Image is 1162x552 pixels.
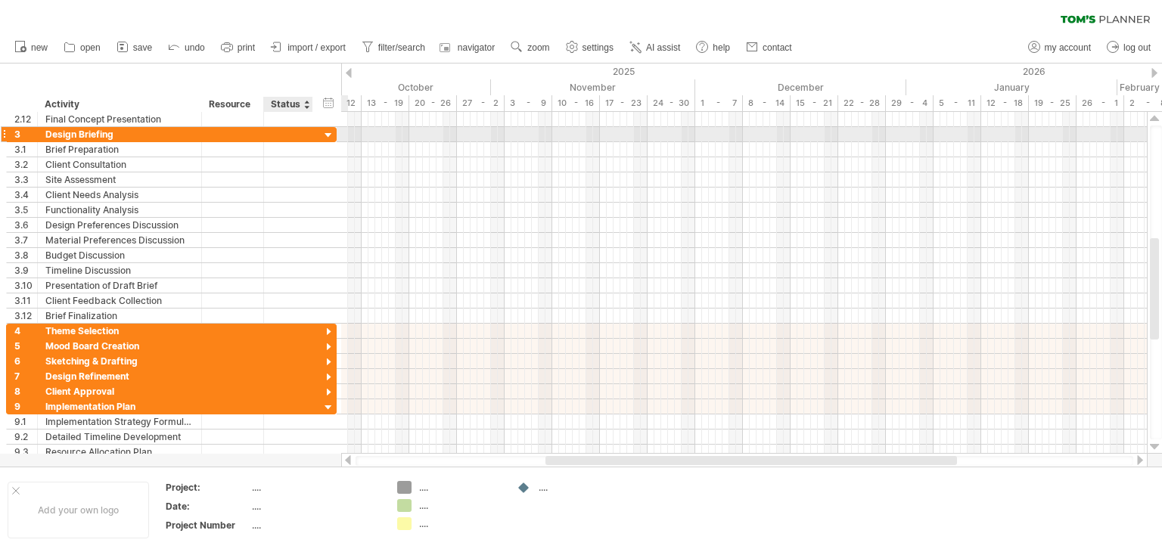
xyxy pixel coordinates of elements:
[252,481,379,494] div: ....
[906,79,1117,95] div: January 2026
[45,324,194,338] div: Theme Selection
[419,499,502,512] div: ....
[8,482,149,538] div: Add your own logo
[14,278,37,293] div: 3.10
[271,97,304,112] div: Status
[45,203,194,217] div: Functionality Analysis
[14,218,37,232] div: 3.6
[252,500,379,513] div: ....
[419,481,502,494] div: ....
[886,95,934,111] div: 29 - 4
[45,172,194,187] div: Site Assessment
[209,97,255,112] div: Resource
[14,293,37,308] div: 3.11
[14,339,37,353] div: 5
[45,384,194,398] div: Client Approval
[45,339,194,353] div: Mood Board Creation
[45,233,194,247] div: Material Preferences Discussion
[45,354,194,368] div: Sketching & Drafting
[14,248,37,262] div: 3.8
[45,293,194,308] div: Client Feedback Collection
[14,172,37,187] div: 3.3
[981,95,1029,111] div: 12 - 18
[838,95,886,111] div: 22 - 28
[217,38,259,57] a: print
[14,188,37,202] div: 3.4
[14,112,37,126] div: 2.12
[185,42,205,53] span: undo
[14,354,37,368] div: 6
[166,481,249,494] div: Project:
[14,127,37,141] div: 3
[80,42,101,53] span: open
[60,38,105,57] a: open
[14,142,37,157] div: 3.1
[378,42,425,53] span: filter/search
[238,42,255,53] span: print
[1045,42,1091,53] span: my account
[45,369,194,383] div: Design Refinement
[539,481,621,494] div: ....
[791,95,838,111] div: 15 - 21
[164,38,210,57] a: undo
[45,157,194,172] div: Client Consultation
[14,430,37,444] div: 9.2
[14,399,37,414] div: 9
[14,414,37,429] div: 9.1
[1123,42,1151,53] span: log out
[458,42,495,53] span: navigator
[14,384,37,398] div: 8
[505,95,552,111] div: 3 - 9
[552,95,600,111] div: 10 - 16
[14,233,37,247] div: 3.7
[457,95,505,111] div: 27 - 2
[1103,38,1155,57] a: log out
[45,399,194,414] div: Implementation Plan
[267,38,350,57] a: import / export
[742,38,797,57] a: contact
[45,430,194,444] div: Detailed Timeline Development
[648,95,695,111] div: 24 - 30
[743,95,791,111] div: 8 - 14
[491,79,695,95] div: November 2025
[1029,95,1077,111] div: 19 - 25
[646,42,680,53] span: AI assist
[252,519,379,532] div: ....
[695,79,906,95] div: December 2025
[692,38,735,57] a: help
[14,157,37,172] div: 3.2
[600,95,648,111] div: 17 - 23
[763,42,792,53] span: contact
[583,42,614,53] span: settings
[562,38,618,57] a: settings
[409,95,457,111] div: 20 - 26
[14,309,37,323] div: 3.12
[45,142,194,157] div: Brief Preparation
[527,42,549,53] span: zoom
[419,517,502,530] div: ....
[11,38,52,57] a: new
[14,203,37,217] div: 3.5
[14,445,37,459] div: 9.3
[14,263,37,278] div: 3.9
[45,445,194,459] div: Resource Allocation Plan
[362,95,409,111] div: 13 - 19
[45,263,194,278] div: Timeline Discussion
[45,112,194,126] div: Final Concept Presentation
[45,97,193,112] div: Activity
[287,42,346,53] span: import / export
[1024,38,1095,57] a: my account
[45,278,194,293] div: Presentation of Draft Brief
[280,79,491,95] div: October 2025
[45,414,194,429] div: Implementation Strategy Formulation
[14,369,37,383] div: 7
[626,38,685,57] a: AI assist
[45,248,194,262] div: Budget Discussion
[113,38,157,57] a: save
[166,500,249,513] div: Date:
[166,519,249,532] div: Project Number
[45,127,194,141] div: Design Briefing
[133,42,152,53] span: save
[45,188,194,202] div: Client Needs Analysis
[14,324,37,338] div: 4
